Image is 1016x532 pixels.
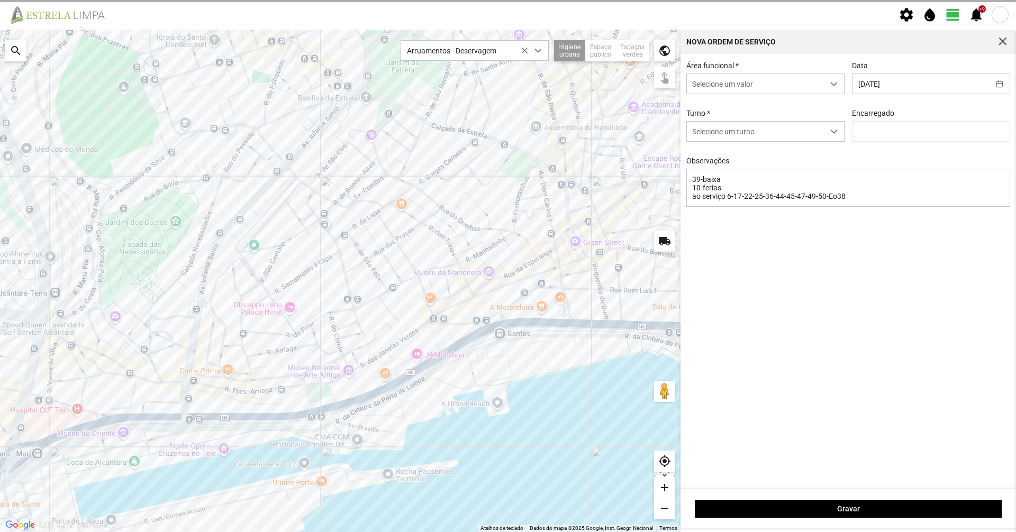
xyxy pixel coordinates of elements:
[654,381,675,402] button: Arraste o Pegman para o mapa para abrir o Street View
[968,7,984,23] span: notifications
[654,40,675,61] div: public
[480,525,523,532] button: Atalhos de teclado
[978,5,986,13] div: +9
[530,525,653,531] span: Dados do mapa ©2025 Google, Inst. Geogr. Nacional
[686,38,776,45] div: Nova Ordem de Serviço
[3,518,38,532] a: Abrir esta área no Google Maps (abre uma nova janela)
[687,122,824,141] span: Selecione um turno
[5,40,26,61] div: search
[686,61,739,70] label: Área funcional *
[686,157,729,165] label: Observações
[528,41,549,60] div: dropdown trigger
[401,41,528,60] span: Arruamentos - Deservagem
[616,40,649,61] div: Espaços verdes
[654,67,675,88] div: touch_app
[3,518,38,532] img: Google
[695,500,1002,518] button: Gravar
[586,40,616,61] div: Espaço público
[899,7,914,23] span: settings
[852,109,894,117] label: Encarregado
[922,7,938,23] span: water_drop
[654,477,675,498] div: add
[686,109,710,117] label: Turno *
[824,122,845,141] div: dropdown trigger
[945,7,961,23] span: view_day
[852,61,868,70] label: Data
[7,5,116,24] img: file
[654,451,675,472] div: my_location
[701,505,996,513] span: Gravar
[824,74,845,94] div: dropdown trigger
[654,231,675,252] div: local_shipping
[687,74,824,94] span: Selecione um valor
[659,525,677,531] a: Termos (abre num novo separador)
[554,40,586,61] div: Higiene urbana
[654,498,675,519] div: remove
